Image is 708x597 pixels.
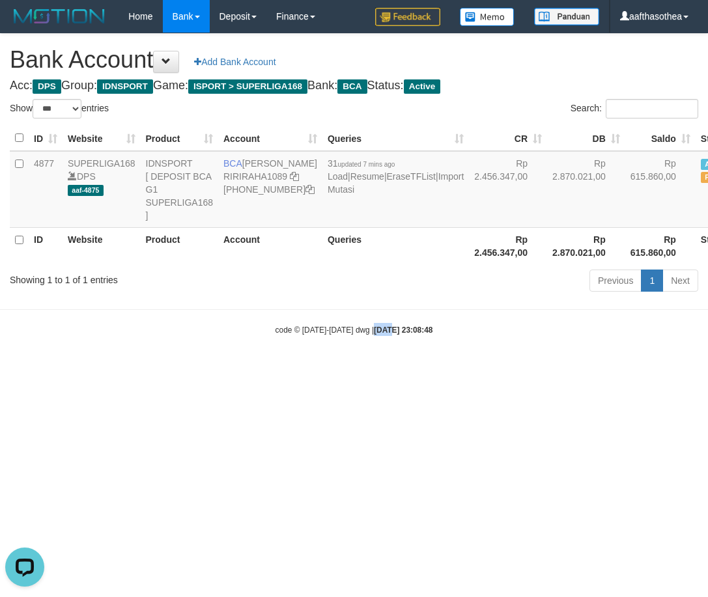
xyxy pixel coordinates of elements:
[223,171,287,182] a: RIRIRAHA1089
[469,126,547,151] th: CR: activate to sort column ascending
[218,227,322,264] th: Account
[10,99,109,118] label: Show entries
[10,79,698,92] h4: Acc: Group: Game: Bank: Status:
[141,151,219,228] td: IDNSPORT [ DEPOSIT BCA G1 SUPERLIGA168 ]
[374,326,432,335] strong: [DATE] 23:08:48
[305,184,315,195] a: Copy 4062281611 to clipboard
[322,126,469,151] th: Queries: activate to sort column ascending
[469,227,547,264] th: Rp 2.456.347,00
[276,326,433,335] small: code © [DATE]-[DATE] dwg |
[589,270,642,292] a: Previous
[68,185,104,196] span: aaf-4875
[338,161,395,168] span: updated 7 mins ago
[571,99,698,118] label: Search:
[10,47,698,73] h1: Bank Account
[63,151,141,228] td: DPS
[404,79,441,94] span: Active
[547,227,625,264] th: Rp 2.870.021,00
[337,79,367,94] span: BCA
[10,7,109,26] img: MOTION_logo.png
[68,158,135,169] a: SUPERLIGA168
[33,79,61,94] span: DPS
[606,99,698,118] input: Search:
[469,151,547,228] td: Rp 2.456.347,00
[141,227,219,264] th: Product
[223,158,242,169] span: BCA
[547,151,625,228] td: Rp 2.870.021,00
[625,227,696,264] th: Rp 615.860,00
[63,227,141,264] th: Website
[460,8,515,26] img: Button%20Memo.svg
[322,227,469,264] th: Queries
[328,158,395,169] span: 31
[29,126,63,151] th: ID: activate to sort column ascending
[375,8,440,26] img: Feedback.jpg
[290,171,299,182] a: Copy RIRIRAHA1089 to clipboard
[218,151,322,228] td: [PERSON_NAME] [PHONE_NUMBER]
[10,268,285,286] div: Showing 1 to 1 of 1 entries
[662,270,698,292] a: Next
[97,79,153,94] span: IDNSPORT
[547,126,625,151] th: DB: activate to sort column ascending
[328,171,464,195] a: Import Mutasi
[5,5,44,44] button: Open LiveChat chat widget
[328,171,348,182] a: Load
[387,171,436,182] a: EraseTFList
[625,126,696,151] th: Saldo: activate to sort column ascending
[186,51,284,73] a: Add Bank Account
[29,151,63,228] td: 4877
[63,126,141,151] th: Website: activate to sort column ascending
[350,171,384,182] a: Resume
[328,158,464,195] span: | | |
[29,227,63,264] th: ID
[188,79,307,94] span: ISPORT > SUPERLIGA168
[218,126,322,151] th: Account: activate to sort column ascending
[625,151,696,228] td: Rp 615.860,00
[534,8,599,25] img: panduan.png
[141,126,219,151] th: Product: activate to sort column ascending
[641,270,663,292] a: 1
[33,99,81,118] select: Showentries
